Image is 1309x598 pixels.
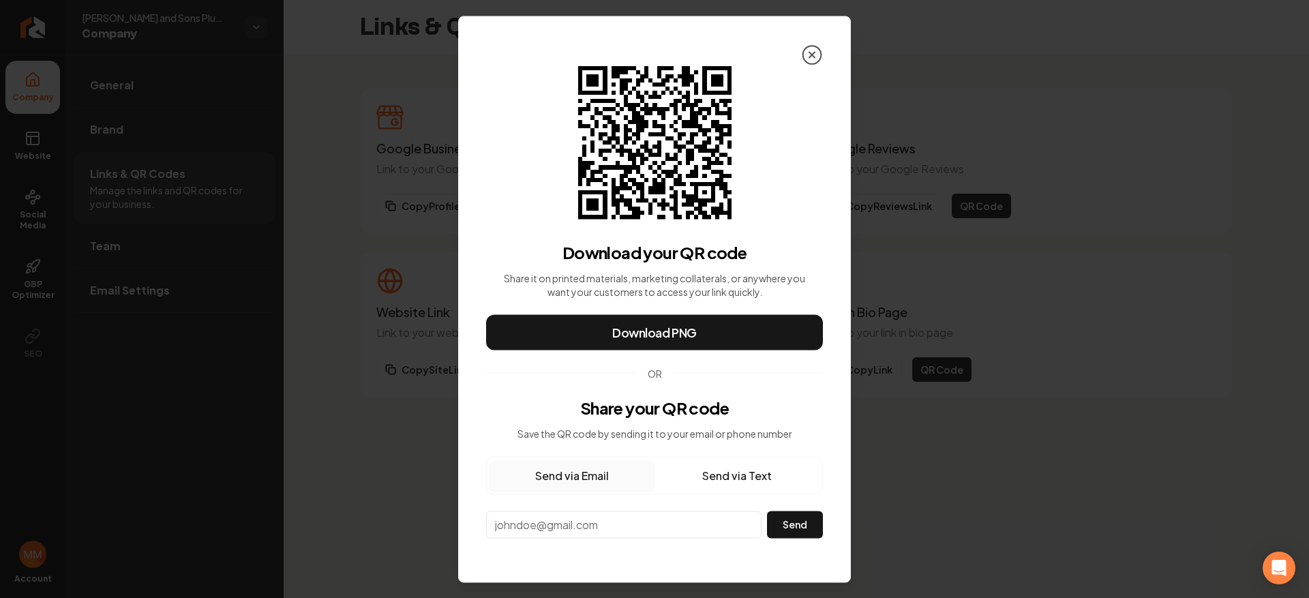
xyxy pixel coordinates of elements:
[486,511,762,538] input: johndoe@gmail.com
[612,323,697,342] span: Download PNG
[517,426,792,440] p: Save the QR code by sending it to your email or phone number
[767,511,823,538] button: Send
[580,396,729,418] h3: Share your QR code
[490,460,654,490] button: Send via Email
[562,241,747,263] h3: Download your QR code
[648,366,662,380] span: OR
[486,314,823,350] button: Download PNG
[654,460,819,490] button: Send via Text
[502,271,807,298] p: Share it on printed materials, marketing collaterals, or anywhere you want your customers to acce...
